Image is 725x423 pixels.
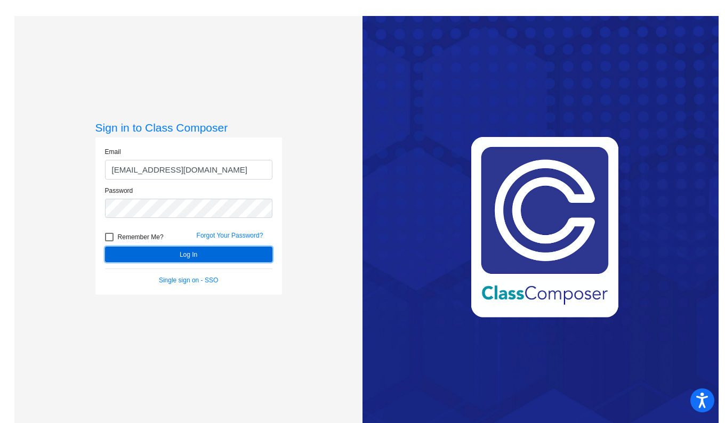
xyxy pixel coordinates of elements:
a: Forgot Your Password? [197,232,263,239]
a: Single sign on - SSO [159,276,218,284]
label: Email [105,147,121,157]
h3: Sign in to Class Composer [95,121,282,134]
button: Log In [105,247,272,262]
span: Remember Me? [118,231,164,243]
label: Password [105,186,133,196]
